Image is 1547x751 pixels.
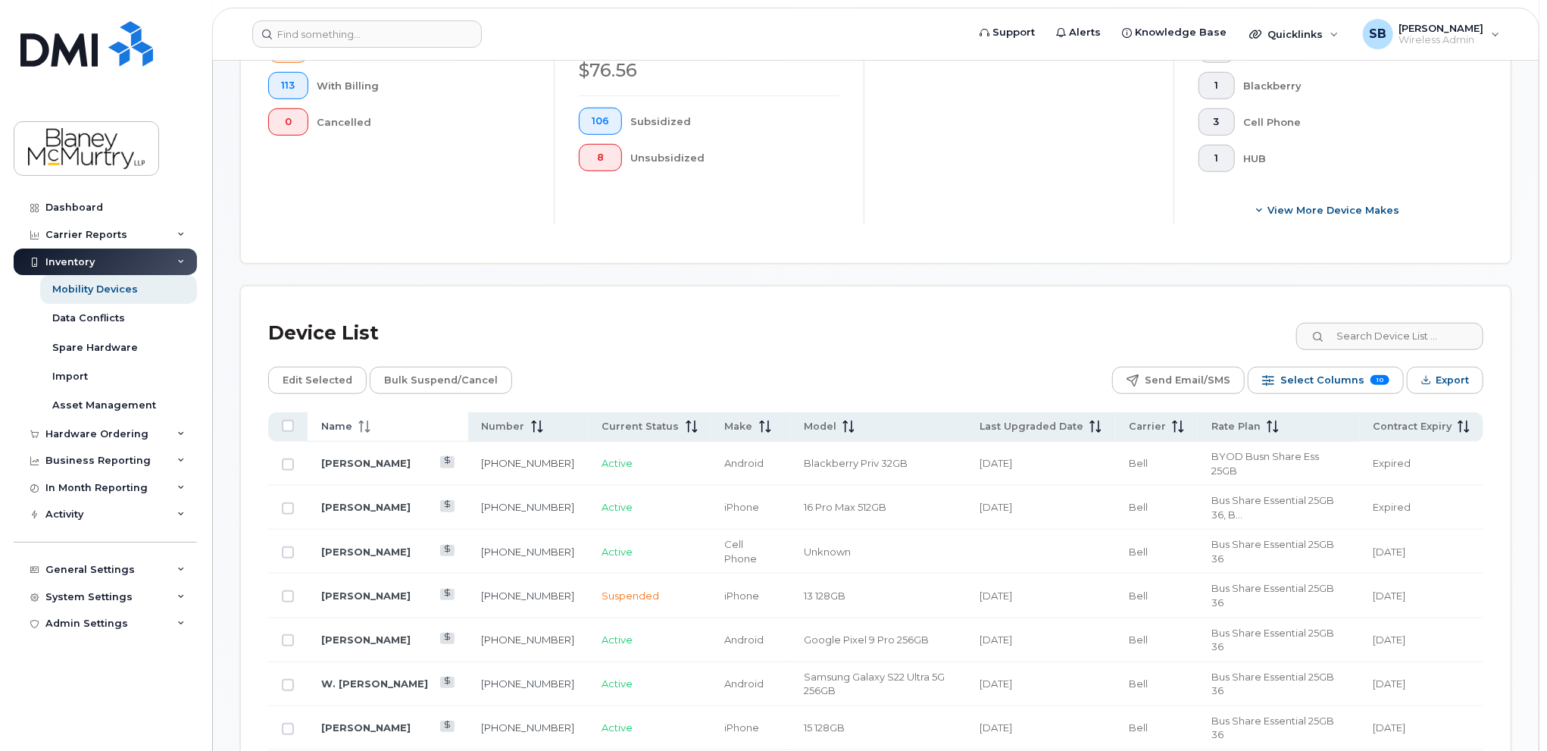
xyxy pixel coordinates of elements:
button: 113 [268,72,308,99]
span: Google Pixel 9 Pro 256GB [804,634,929,646]
span: Expired [1373,457,1411,469]
span: Bus Share Essential 25GB 36 [1211,671,1334,697]
a: View Last Bill [440,589,455,600]
span: [DATE] [1373,634,1405,646]
button: Send Email/SMS [1112,367,1245,394]
span: Contract Expiry [1373,420,1452,433]
a: [PHONE_NUMBER] [482,634,575,646]
span: Active [602,677,633,690]
span: iPhone [725,721,760,734]
span: Bus Share Essential 25GB 36 [1211,627,1334,653]
button: 1 [1199,72,1235,99]
span: [DATE] [980,501,1012,513]
a: [PERSON_NAME] [321,634,411,646]
span: Bell [1129,457,1148,469]
span: [DATE] [1373,721,1405,734]
input: Find something... [252,20,482,48]
span: Number [482,420,525,433]
div: With Billing [317,72,530,99]
span: [DATE] [980,634,1012,646]
span: Model [804,420,836,433]
span: SB [1369,25,1386,43]
div: Shawn Brathwaite [1352,19,1511,49]
span: 3 [1211,116,1222,128]
span: 10 [1370,375,1389,385]
span: Rate Plan [1211,420,1261,433]
div: Quicklinks [1239,19,1349,49]
span: [DATE] [980,590,1012,602]
span: Bus Share Essential 25GB 36 [1211,715,1334,741]
span: Active [602,501,633,513]
span: 15 128GB [804,721,845,734]
span: Expired [1373,501,1411,513]
a: W. [PERSON_NAME] [321,677,428,690]
span: Bell [1129,546,1148,558]
a: View Last Bill [440,677,455,688]
span: Cell Phone [725,538,758,565]
div: HUB [1244,145,1460,172]
button: Export [1407,367,1483,394]
span: Edit Selected [283,369,352,392]
span: iPhone [725,590,760,602]
span: Bell [1129,634,1148,646]
span: 1 [1211,80,1222,92]
span: Bus Share Essential 25GB 36 [1211,538,1334,565]
span: [DATE] [1373,677,1405,690]
span: Bell [1129,721,1148,734]
span: View More Device Makes [1268,203,1400,217]
a: View Last Bill [440,633,455,644]
a: [PHONE_NUMBER] [482,457,575,469]
span: Active [602,634,633,646]
a: View Last Bill [440,500,455,512]
button: Edit Selected [268,367,367,394]
div: Subsidized [631,108,840,135]
a: [PERSON_NAME] [321,590,411,602]
span: Active [602,546,633,558]
span: 13 128GB [804,590,845,602]
a: [PHONE_NUMBER] [482,590,575,602]
span: Active [602,457,633,469]
span: Bus Share Essential 25GB 36 [1211,582,1334,609]
span: Wireless Admin [1399,34,1484,46]
span: [DATE] [980,677,1012,690]
span: Send Email/SMS [1145,369,1230,392]
div: Cell Phone [1244,108,1460,136]
a: [PERSON_NAME] [321,457,411,469]
span: Current Status [602,420,680,433]
span: Samsung Galaxy S22 Ultra 5G 256GB [804,671,945,697]
a: [PHONE_NUMBER] [482,501,575,513]
span: [DATE] [1373,546,1405,558]
a: Knowledge Base [1111,17,1237,48]
span: Select Columns [1280,369,1364,392]
div: Unsubsidized [631,144,840,171]
span: 8 [592,152,609,164]
div: Device List [268,314,379,353]
div: $76.56 [579,58,839,83]
span: 16 Pro Max 512GB [804,501,886,513]
a: [PHONE_NUMBER] [482,677,575,690]
span: Android [725,634,764,646]
span: Export [1436,369,1469,392]
a: [PERSON_NAME] [321,501,411,513]
button: Select Columns 10 [1248,367,1404,394]
div: Cancelled [317,108,530,136]
span: 106 [592,115,609,127]
button: 1 [1199,145,1235,172]
span: Knowledge Base [1135,25,1227,40]
span: Bell [1129,590,1148,602]
input: Search Device List ... [1296,323,1483,350]
span: Android [725,677,764,690]
span: Unknown [804,546,851,558]
a: Support [969,17,1045,48]
a: View Last Bill [440,721,455,732]
span: [DATE] [980,721,1012,734]
span: iPhone [725,501,760,513]
span: Quicklinks [1267,28,1323,40]
a: View Last Bill [440,545,455,556]
button: 0 [268,108,308,136]
span: Android [725,457,764,469]
a: [PERSON_NAME] [321,721,411,734]
span: Bell [1129,501,1148,513]
span: Bus Share Essential 25GB 36, BYOD Busn Share Ess 25GB [1211,494,1334,521]
a: Alerts [1045,17,1111,48]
